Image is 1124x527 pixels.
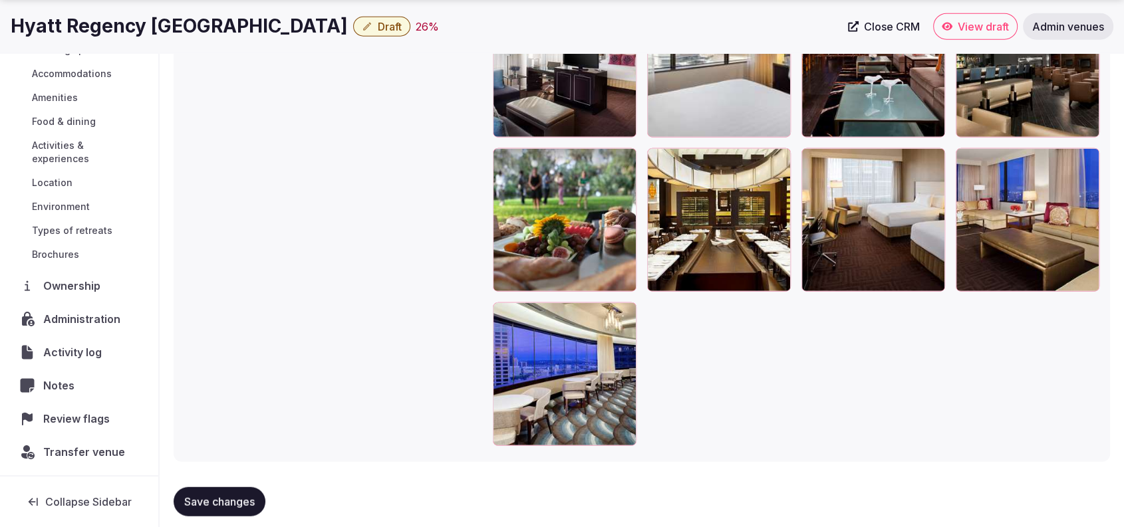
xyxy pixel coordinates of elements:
span: Food & dining [32,115,96,128]
a: Activity log [11,338,148,366]
span: Close CRM [864,20,920,33]
span: Accommodations [32,67,112,80]
div: 73436444_4K.jpg [801,148,945,292]
a: Location [11,173,148,192]
span: Notes [43,377,80,393]
span: Review flags [43,411,115,427]
span: Save changes [184,495,255,508]
a: Activities & experiences [11,136,148,168]
div: 73436442_4K.jpg [956,148,1099,292]
a: View draft [933,13,1018,40]
span: Transfer venue [43,444,125,460]
span: Draft [378,20,402,33]
span: Location [32,176,72,189]
a: Brochures [11,245,148,264]
div: 73436438_4K.jpg [493,148,636,292]
button: 26% [416,19,439,35]
span: Amenities [32,91,78,104]
div: 73436406_4K.jpg [493,302,636,446]
span: Collapse Sidebar [45,495,132,508]
a: Food & dining [11,112,148,131]
div: 73436570_4K.jpg [647,148,791,292]
button: Save changes [174,487,265,516]
button: Collapse Sidebar [11,487,148,516]
button: Transfer venue [11,438,148,466]
span: Environment [32,200,90,213]
span: View draft [958,20,1009,33]
h1: Hyatt Regency [GEOGRAPHIC_DATA] [11,13,348,39]
a: Types of retreats [11,221,148,240]
a: Environment [11,197,148,216]
span: Ownership [43,278,106,294]
a: Close CRM [840,13,928,40]
a: Admin venues [1023,13,1113,40]
span: Activity log [43,344,107,360]
div: 26 % [416,19,439,35]
a: Amenities [11,88,148,107]
span: Types of retreats [32,224,112,237]
span: Administration [43,311,126,327]
a: Accommodations [11,64,148,83]
span: Brochures [32,248,79,261]
a: Review flags [11,405,148,433]
a: Notes [11,371,148,399]
button: Draft [353,17,410,37]
a: Ownership [11,272,148,300]
a: Administration [11,305,148,333]
span: Activities & experiences [32,139,142,165]
span: Admin venues [1032,20,1104,33]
